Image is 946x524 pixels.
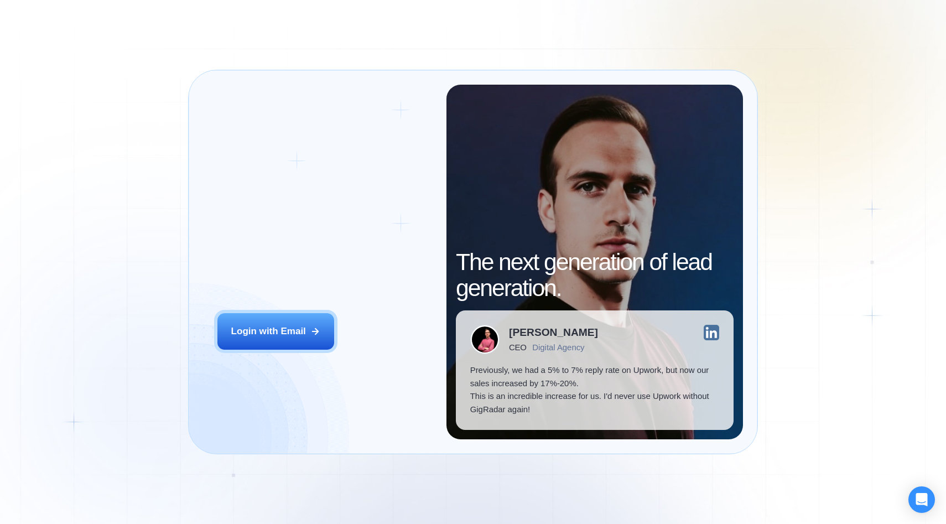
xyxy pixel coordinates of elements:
div: [PERSON_NAME] [509,327,598,338]
div: Login with Email [231,325,306,338]
h2: The next generation of lead generation. [456,249,734,301]
div: CEO [509,343,526,352]
div: Digital Agency [532,343,584,352]
div: Open Intercom Messenger [908,486,935,513]
button: Login with Email [217,313,335,350]
p: Previously, we had a 5% to 7% reply rate on Upwork, but now our sales increased by 17%-20%. This ... [470,364,720,416]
